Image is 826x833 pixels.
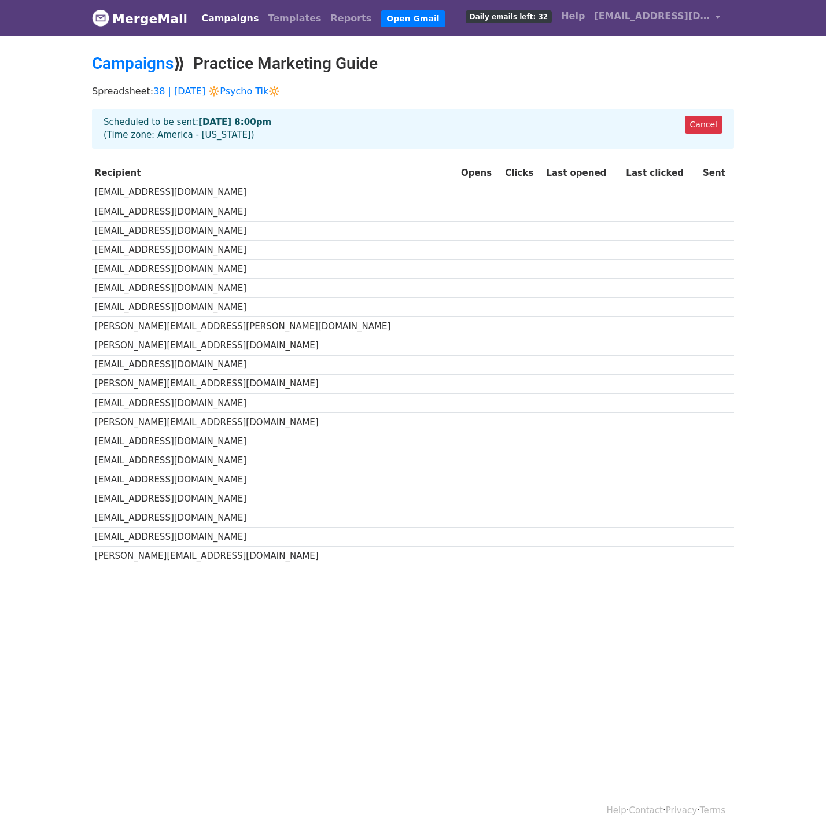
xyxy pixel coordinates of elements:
img: MergeMail logo [92,9,109,27]
a: [EMAIL_ADDRESS][DOMAIN_NAME] [589,5,725,32]
a: Help [556,5,589,28]
a: Open Gmail [381,10,445,27]
td: [EMAIL_ADDRESS][DOMAIN_NAME] [92,528,458,547]
td: [PERSON_NAME][EMAIL_ADDRESS][PERSON_NAME][DOMAIN_NAME] [92,317,458,336]
td: [PERSON_NAME][EMAIL_ADDRESS][DOMAIN_NAME] [92,374,458,393]
td: [PERSON_NAME][EMAIL_ADDRESS][DOMAIN_NAME] [92,412,458,432]
h2: ⟫ Practice Marketing Guide [92,54,734,73]
td: [EMAIL_ADDRESS][DOMAIN_NAME] [92,298,458,317]
td: [EMAIL_ADDRESS][DOMAIN_NAME] [92,508,458,528]
a: Templates [263,7,326,30]
td: [EMAIL_ADDRESS][DOMAIN_NAME] [92,451,458,470]
a: Reports [326,7,377,30]
th: Sent [700,164,734,183]
td: [EMAIL_ADDRESS][DOMAIN_NAME] [92,470,458,489]
td: [EMAIL_ADDRESS][DOMAIN_NAME] [92,221,458,240]
td: [EMAIL_ADDRESS][DOMAIN_NAME] [92,279,458,298]
td: [PERSON_NAME][EMAIL_ADDRESS][DOMAIN_NAME] [92,547,458,566]
a: Daily emails left: 32 [461,5,556,28]
a: Help [607,805,626,816]
th: Opens [458,164,502,183]
strong: [DATE] 8:00pm [198,117,271,127]
td: [EMAIL_ADDRESS][DOMAIN_NAME] [92,489,458,508]
a: Terms [700,805,725,816]
td: [PERSON_NAME][EMAIL_ADDRESS][DOMAIN_NAME] [92,336,458,355]
th: Last clicked [624,164,700,183]
span: [EMAIL_ADDRESS][DOMAIN_NAME] [594,9,710,23]
td: [EMAIL_ADDRESS][DOMAIN_NAME] [92,432,458,451]
td: [EMAIL_ADDRESS][DOMAIN_NAME] [92,240,458,259]
td: [EMAIL_ADDRESS][DOMAIN_NAME] [92,393,458,412]
a: Contact [629,805,663,816]
td: [EMAIL_ADDRESS][DOMAIN_NAME] [92,202,458,221]
td: [EMAIL_ADDRESS][DOMAIN_NAME] [92,260,458,279]
div: Scheduled to be sent: (Time zone: America - [US_STATE]) [92,109,734,149]
p: Spreadsheet: [92,85,734,97]
a: MergeMail [92,6,187,31]
a: Cancel [685,116,722,134]
a: Privacy [666,805,697,816]
th: Recipient [92,164,458,183]
td: [EMAIL_ADDRESS][DOMAIN_NAME] [92,355,458,374]
td: [EMAIL_ADDRESS][DOMAIN_NAME] [92,183,458,202]
a: Campaigns [92,54,174,73]
span: Daily emails left: 32 [466,10,552,23]
th: Last opened [544,164,624,183]
th: Clicks [502,164,543,183]
a: Campaigns [197,7,263,30]
a: 38 | [DATE] 🔆Psycho Tik🔆 [153,86,280,97]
